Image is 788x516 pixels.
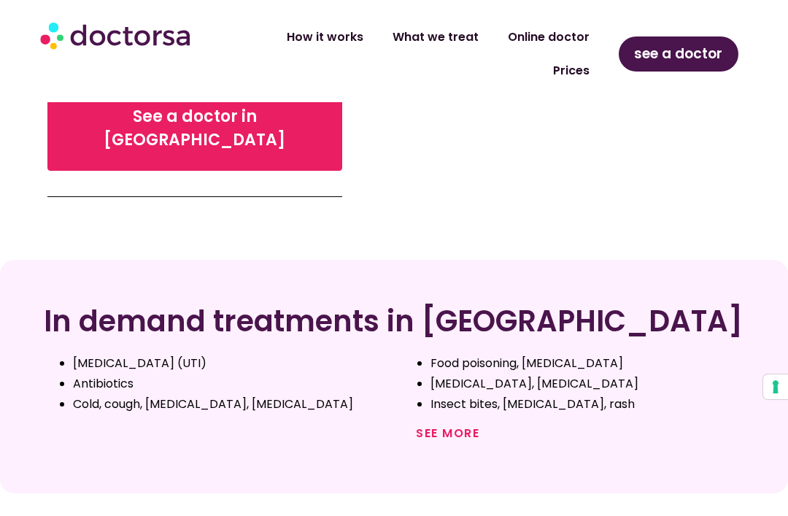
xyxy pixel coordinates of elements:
li: [MEDICAL_DATA], [MEDICAL_DATA] [430,374,744,394]
a: What we treat [378,20,493,54]
a: See more [416,425,479,442]
nav: Menu [216,20,604,88]
li: Antibiotics [73,374,387,394]
li: Insect bites, [MEDICAL_DATA], rash [430,394,744,415]
a: See a doctor in [GEOGRAPHIC_DATA] [47,86,342,171]
h2: In demand treatments in [GEOGRAPHIC_DATA] [44,304,744,339]
a: Prices [538,54,604,88]
li: [MEDICAL_DATA] (UTI) [73,353,387,374]
a: Online doctor [493,20,604,54]
li: Food poisoning, [MEDICAL_DATA] [430,353,744,374]
a: How it works [272,20,378,54]
li: Cold, cough, [MEDICAL_DATA], [MEDICAL_DATA] [73,394,387,415]
button: Your consent preferences for tracking technologies [763,374,788,399]
span: see a doctor [634,42,722,66]
a: see a doctor [619,36,738,72]
span: See a doctor in [GEOGRAPHIC_DATA] [70,105,320,152]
